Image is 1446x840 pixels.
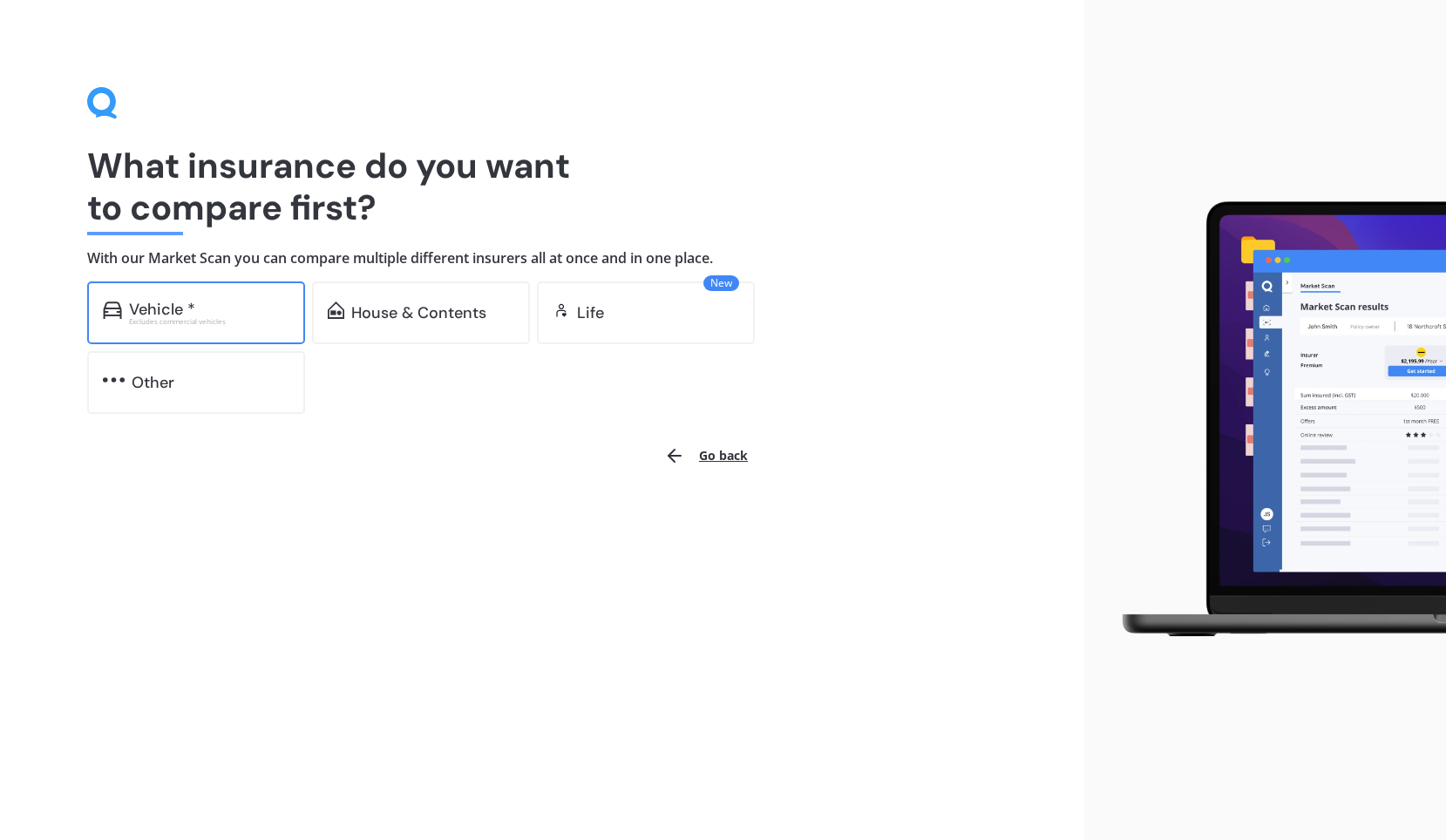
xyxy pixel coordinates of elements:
[129,318,289,325] div: Excludes commercial vehicles
[1098,192,1446,647] img: laptop.webp
[553,301,570,319] img: life.f720d6a2d7cdcd3ad642.svg
[577,304,604,322] div: Life
[328,301,344,319] img: home-and-contents.b802091223b8502ef2dd.svg
[703,275,739,291] span: New
[87,145,997,228] h1: What insurance do you want to compare first?
[129,301,195,318] div: Vehicle *
[654,435,758,477] button: Go back
[103,371,125,389] img: other.81dba5aafe580aa69f38.svg
[103,301,122,319] img: car.f15378c7a67c060ca3f3.svg
[132,374,174,391] div: Other
[87,249,997,268] h4: With our Market Scan you can compare multiple different insurers all at once and in one place.
[351,304,486,322] div: House & Contents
